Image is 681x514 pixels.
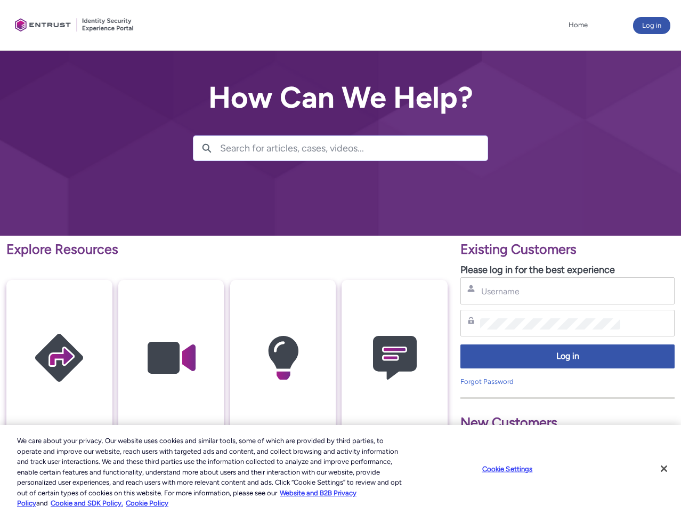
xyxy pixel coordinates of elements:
img: Getting Started [9,301,110,415]
a: Cookie Policy [126,499,168,507]
a: Forgot Password [460,378,514,385]
button: Log in [460,344,675,368]
span: Log in [467,350,668,363]
p: Please log in for the best experience [460,263,675,277]
button: Cookie Settings [474,458,540,479]
h2: How Can We Help? [193,81,488,114]
p: Explore Resources [6,239,448,260]
button: Log in [633,17,670,34]
img: Video Guides [120,301,222,415]
input: Search for articles, cases, videos... [220,136,488,160]
p: Existing Customers [460,239,675,260]
input: Username [480,286,620,297]
button: Search [193,136,220,160]
img: Knowledge Articles [232,301,334,415]
a: Cookie and SDK Policy. [51,499,123,507]
a: Home [566,17,590,33]
button: Close [652,457,676,480]
div: We care about your privacy. Our website uses cookies and similar tools, some of which are provide... [17,436,409,509]
p: New Customers [460,413,675,433]
img: Contact Support [344,301,445,415]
